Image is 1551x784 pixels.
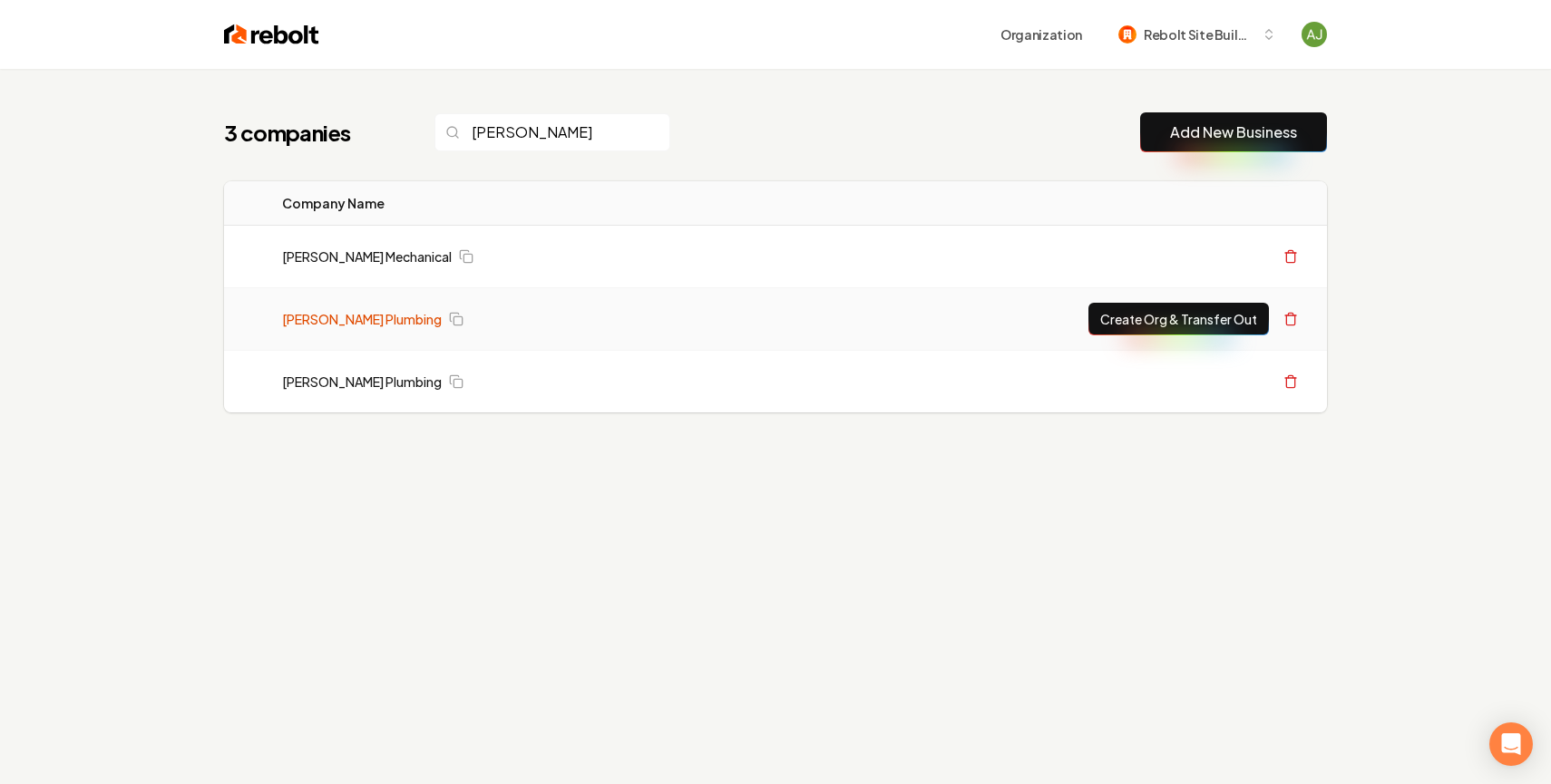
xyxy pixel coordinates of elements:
button: Create Org & Transfer Out [1088,303,1269,335]
button: Organization [990,18,1093,51]
a: [PERSON_NAME] Plumbing [282,310,442,328]
img: AJ Nimeh [1302,22,1327,47]
th: Company Name [268,181,760,226]
input: Search... [434,113,670,151]
button: Open user button [1302,22,1327,47]
a: [PERSON_NAME] Plumbing [282,373,442,391]
img: Rebolt Logo [224,22,319,47]
button: Add New Business [1140,112,1327,152]
img: Rebolt Site Builder [1118,25,1136,44]
span: Rebolt Site Builder [1144,25,1254,44]
div: Open Intercom Messenger [1489,722,1533,766]
a: [PERSON_NAME] Mechanical [282,247,452,266]
h1: 3 companies [224,118,398,147]
a: Add New Business [1170,121,1297,143]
